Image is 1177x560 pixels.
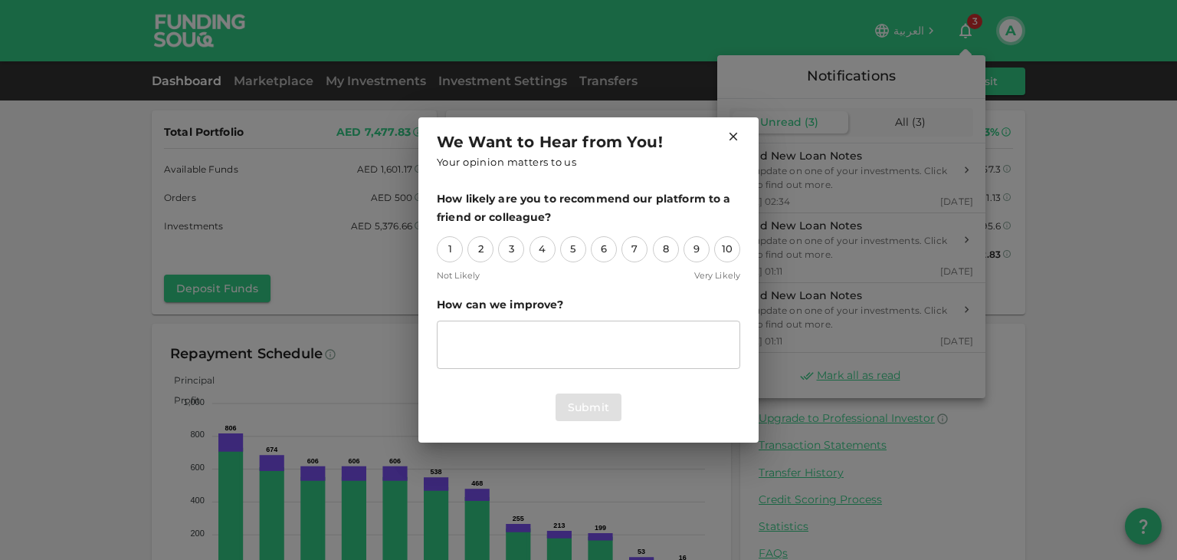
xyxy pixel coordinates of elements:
span: How can we improve? [437,295,740,315]
span: Very Likely [694,268,740,283]
div: 5 [560,236,586,262]
div: 2 [467,236,493,262]
div: 6 [591,236,617,262]
div: 7 [621,236,648,262]
span: How likely are you to recommend our platform to a friend or colleague? [437,189,740,227]
span: Not Likely [437,268,480,283]
div: 10 [714,236,740,262]
div: 9 [684,236,710,262]
div: 1 [437,236,463,262]
span: Your opinion matters to us [437,154,576,171]
div: suggestion [437,321,740,369]
div: 3 [498,236,524,262]
span: We Want to Hear from You! [437,130,663,154]
div: 8 [653,236,679,262]
div: 4 [529,236,556,262]
textarea: suggestion [448,327,729,362]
